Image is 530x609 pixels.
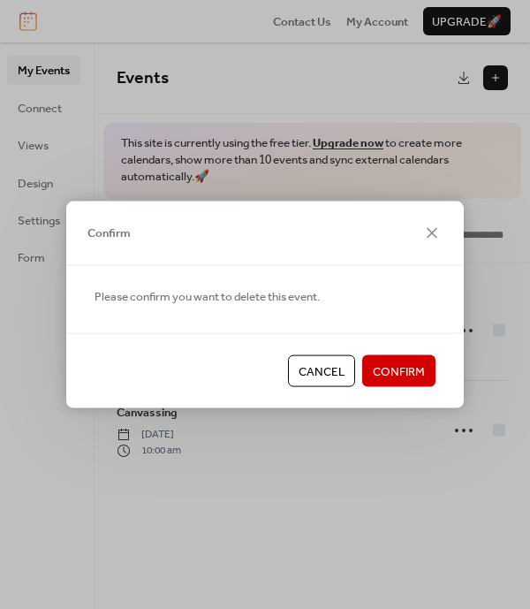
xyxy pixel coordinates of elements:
[299,363,344,381] span: Cancel
[95,287,320,305] span: Please confirm you want to delete this event.
[288,355,355,387] button: Cancel
[362,355,435,387] button: Confirm
[87,225,131,242] span: Confirm
[373,363,425,381] span: Confirm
